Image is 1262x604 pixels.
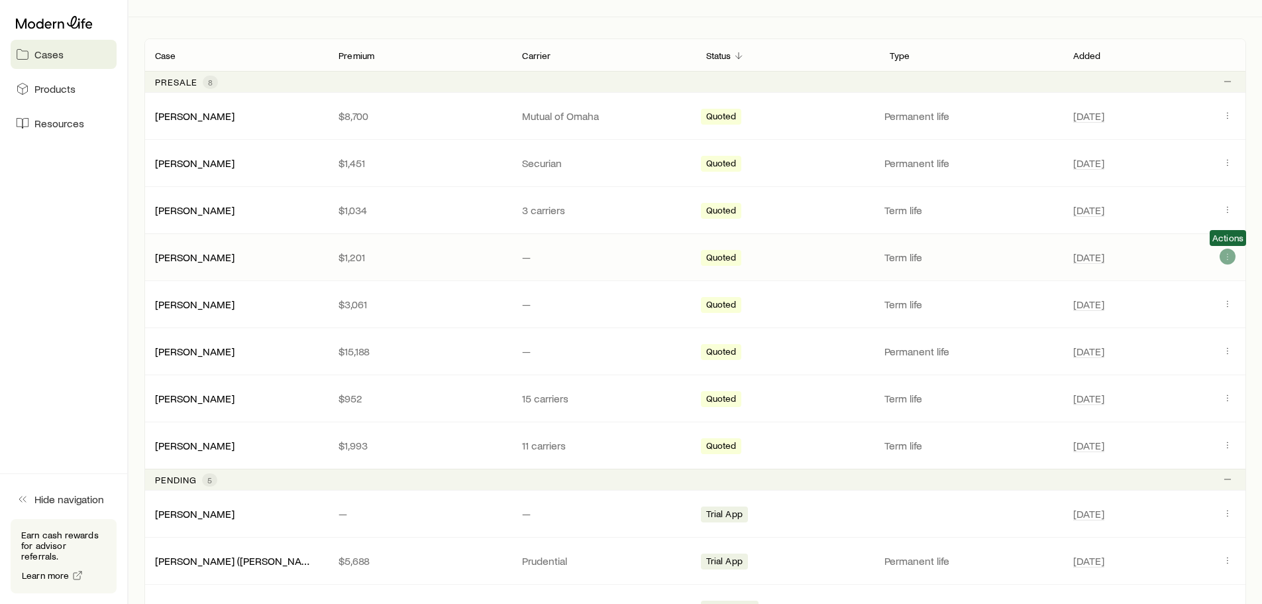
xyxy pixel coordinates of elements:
p: Carrier [522,50,551,61]
a: Products [11,74,117,103]
span: 5 [207,475,212,485]
p: $3,061 [339,298,501,311]
p: — [522,345,684,358]
span: Quoted [706,252,737,266]
a: [PERSON_NAME] [155,507,235,520]
a: [PERSON_NAME] [155,204,235,216]
span: Quoted [706,158,737,172]
span: [DATE] [1073,507,1104,520]
p: Pending [155,475,197,485]
span: Quoted [706,111,737,125]
p: 11 carriers [522,439,684,452]
p: $1,993 [339,439,501,452]
span: [DATE] [1073,156,1104,170]
p: Permanent life [884,156,1057,170]
span: [DATE] [1073,345,1104,358]
div: [PERSON_NAME] [155,345,235,359]
span: Resources [34,117,84,130]
a: Cases [11,40,117,69]
div: [PERSON_NAME] [155,204,235,217]
span: [DATE] [1073,439,1104,452]
p: $15,188 [339,345,501,358]
p: $1,034 [339,204,501,217]
a: [PERSON_NAME] [155,251,235,263]
p: 3 carriers [522,204,684,217]
p: Case [155,50,176,61]
a: [PERSON_NAME] [155,109,235,122]
span: Actions [1212,233,1243,243]
p: — [339,507,501,520]
p: $5,688 [339,554,501,568]
div: [PERSON_NAME] [155,392,235,406]
a: [PERSON_NAME] [155,345,235,357]
a: [PERSON_NAME] ([PERSON_NAME]) [155,554,322,567]
div: [PERSON_NAME] [155,251,235,265]
div: Earn cash rewards for advisor referrals.Learn more [11,519,117,593]
span: [DATE] [1073,554,1104,568]
p: — [522,251,684,264]
p: Permanent life [884,109,1057,123]
p: Mutual of Omaha [522,109,684,123]
p: Added [1073,50,1101,61]
span: Quoted [706,205,737,219]
span: Trial App [706,509,743,522]
p: Permanent life [884,345,1057,358]
p: $952 [339,392,501,405]
span: Quoted [706,346,737,360]
p: — [522,298,684,311]
a: Resources [11,109,117,138]
span: Hide navigation [34,493,104,506]
div: [PERSON_NAME] [155,507,235,521]
p: Earn cash rewards for advisor referrals. [21,530,106,562]
button: Hide navigation [11,485,117,514]
p: Permanent life [884,554,1057,568]
span: [DATE] [1073,109,1104,123]
p: Term life [884,298,1057,311]
p: Term life [884,251,1057,264]
p: Term life [884,392,1057,405]
p: Presale [155,77,197,88]
span: [DATE] [1073,251,1104,264]
span: [DATE] [1073,204,1104,217]
div: [PERSON_NAME] [155,109,235,123]
span: Cases [34,48,64,61]
p: Prudential [522,554,684,568]
div: [PERSON_NAME] [155,298,235,312]
span: Trial App [706,556,743,570]
p: Premium [339,50,374,61]
span: 8 [208,77,213,88]
a: [PERSON_NAME] [155,439,235,452]
a: [PERSON_NAME] [155,392,235,404]
p: Type [890,50,910,61]
div: [PERSON_NAME] [155,439,235,453]
p: Term life [884,439,1057,452]
span: Quoted [706,393,737,407]
p: $1,201 [339,251,501,264]
a: [PERSON_NAME] [155,298,235,310]
span: Quoted [706,299,737,313]
p: Securian [522,156,684,170]
p: $8,700 [339,109,501,123]
span: Learn more [22,571,70,580]
div: [PERSON_NAME] [155,156,235,170]
p: Term life [884,204,1057,217]
p: Status [706,50,731,61]
p: $1,451 [339,156,501,170]
span: Quoted [706,440,737,454]
span: [DATE] [1073,392,1104,405]
p: 15 carriers [522,392,684,405]
a: [PERSON_NAME] [155,156,235,169]
span: Products [34,82,76,95]
p: — [522,507,684,520]
div: [PERSON_NAME] ([PERSON_NAME]) [155,554,317,568]
span: [DATE] [1073,298,1104,311]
